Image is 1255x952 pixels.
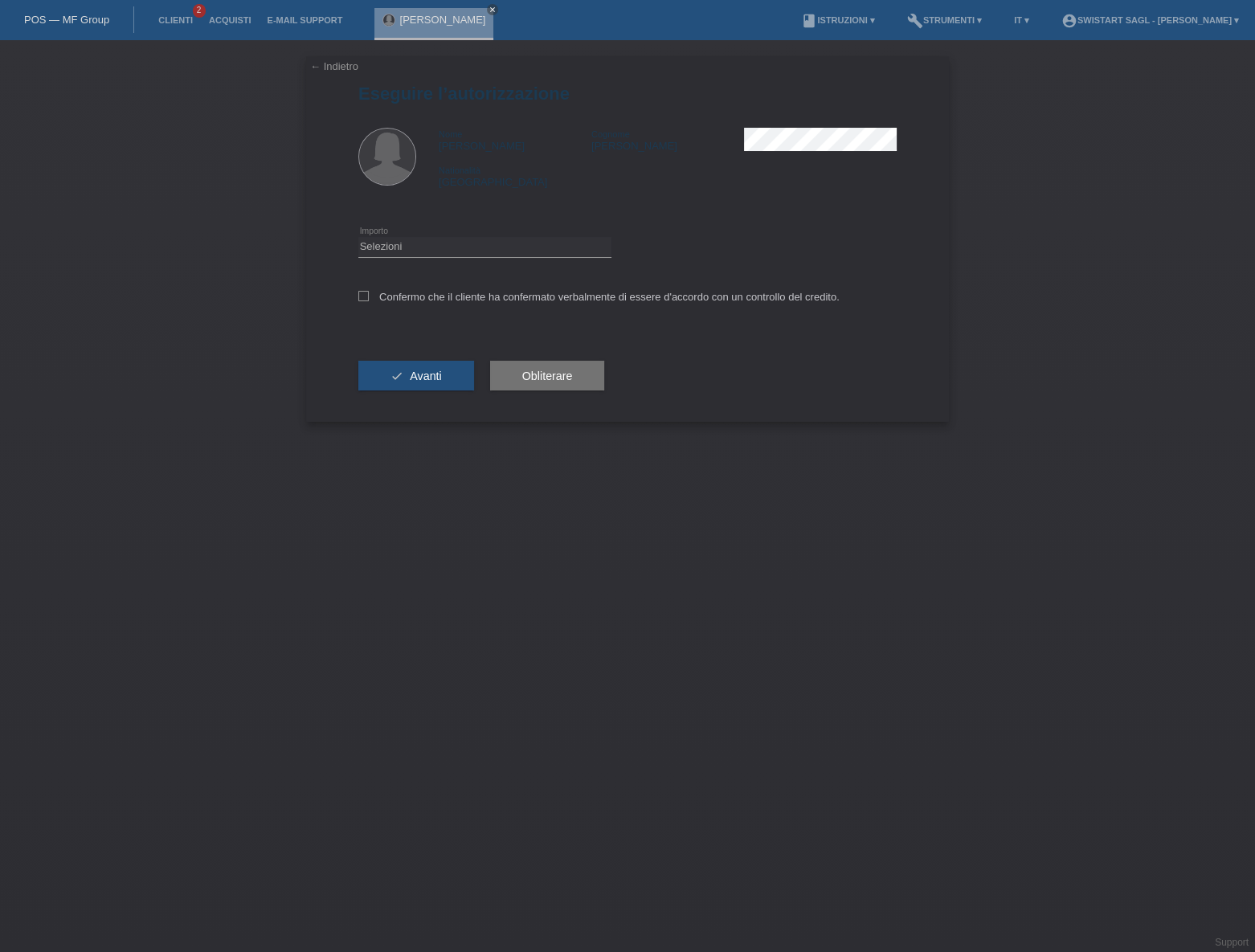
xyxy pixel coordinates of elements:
[907,13,923,29] i: build
[801,13,817,29] i: book
[487,4,498,15] a: close
[490,361,605,391] button: Obliterare
[410,370,441,382] span: Avanti
[358,361,474,391] button: check Avanti
[260,15,351,25] a: E-mail Support
[489,6,497,14] i: close
[358,84,897,104] h1: Eseguire l’autorizzazione
[1215,937,1249,948] a: Support
[1006,15,1037,25] a: IT ▾
[310,60,358,72] a: ← Indietro
[358,291,840,303] label: Confermo che il cliente ha confermato verbalmente di essere d'accordo con un controllo del credito.
[399,14,485,26] a: [PERSON_NAME]
[193,4,206,18] span: 2
[439,164,591,188] div: [GEOGRAPHIC_DATA]
[591,129,630,139] span: Cognome
[439,128,591,152] div: [PERSON_NAME]
[899,15,990,25] a: buildStrumenti ▾
[201,15,260,25] a: Acquisti
[24,14,109,26] a: POS — MF Group
[439,165,480,175] span: Nationalità
[390,370,403,382] i: check
[1053,15,1247,25] a: account_circleSwistart Sagl - [PERSON_NAME] ▾
[150,15,201,25] a: Clienti
[591,128,744,152] div: [PERSON_NAME]
[1061,13,1077,29] i: account_circle
[793,15,882,25] a: bookIstruzioni ▾
[439,129,462,139] span: Nome
[522,370,573,382] span: Obliterare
